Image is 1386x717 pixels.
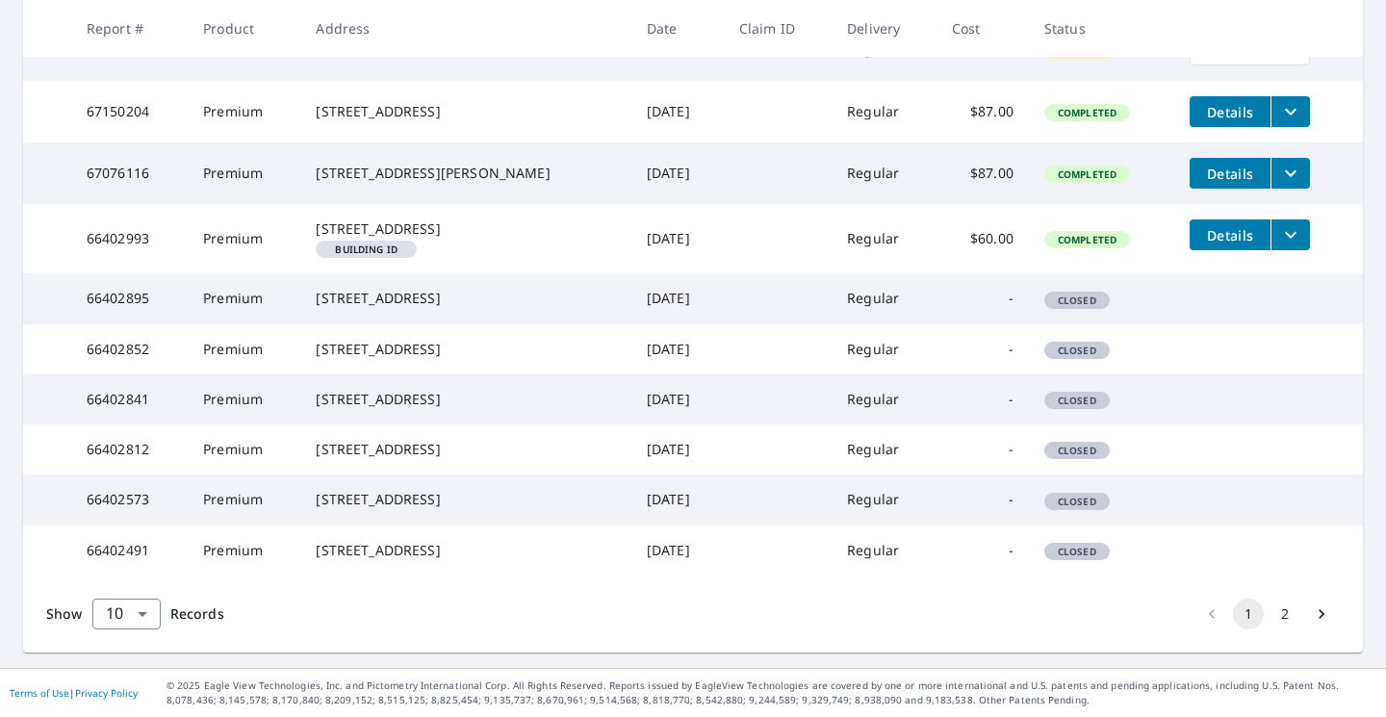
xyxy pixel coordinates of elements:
div: [STREET_ADDRESS] [316,340,615,359]
td: Regular [832,474,937,525]
span: Closed [1046,444,1108,457]
span: Closed [1046,495,1108,508]
span: Show [46,604,83,623]
td: Premium [188,525,300,576]
td: 67076116 [71,142,188,204]
p: © 2025 Eagle View Technologies, Inc. and Pictometry International Corp. All Rights Reserved. Repo... [167,679,1376,707]
button: filesDropdownBtn-67076116 [1270,158,1310,189]
td: - [937,525,1029,576]
td: [DATE] [631,424,724,474]
td: 66402573 [71,474,188,525]
td: Regular [832,273,937,323]
div: [STREET_ADDRESS] [316,102,615,121]
td: $87.00 [937,142,1029,204]
span: Closed [1046,294,1108,307]
td: - [937,324,1029,374]
button: detailsBtn-67150204 [1190,96,1270,127]
td: Regular [832,374,937,424]
span: Completed [1046,167,1128,181]
td: - [937,374,1029,424]
td: - [937,273,1029,323]
span: Details [1201,165,1259,183]
button: filesDropdownBtn-67150204 [1270,96,1310,127]
td: Regular [832,424,937,474]
td: 66402993 [71,204,188,273]
div: [STREET_ADDRESS] [316,289,615,308]
td: Regular [832,324,937,374]
button: detailsBtn-67076116 [1190,158,1270,189]
button: detailsBtn-66402993 [1190,219,1270,250]
button: filesDropdownBtn-66402993 [1270,219,1310,250]
a: Terms of Use [10,686,69,700]
td: Premium [188,424,300,474]
td: Premium [188,204,300,273]
td: Regular [832,142,937,204]
div: 10 [92,587,161,641]
td: Premium [188,142,300,204]
div: [STREET_ADDRESS] [316,490,615,509]
td: - [937,424,1029,474]
td: 66402841 [71,374,188,424]
td: [DATE] [631,142,724,204]
td: - [937,474,1029,525]
span: Records [170,604,224,623]
td: [DATE] [631,374,724,424]
td: [DATE] [631,81,724,142]
td: Premium [188,474,300,525]
span: Details [1201,226,1259,244]
button: Go to next page [1306,599,1337,629]
td: 67150204 [71,81,188,142]
span: Closed [1046,545,1108,558]
td: Regular [832,81,937,142]
span: Closed [1046,344,1108,357]
td: Regular [832,525,937,576]
div: [STREET_ADDRESS] [316,219,615,239]
div: [STREET_ADDRESS] [316,440,615,459]
td: Regular [832,204,937,273]
td: $60.00 [937,204,1029,273]
td: 66402812 [71,424,188,474]
a: Privacy Policy [75,686,138,700]
em: Building ID [335,244,398,254]
td: [DATE] [631,324,724,374]
span: Completed [1046,106,1128,119]
span: Completed [1046,233,1128,246]
div: Show 10 records [92,599,161,629]
div: [STREET_ADDRESS] [316,541,615,560]
div: [STREET_ADDRESS] [316,390,615,409]
span: Closed [1046,394,1108,407]
nav: pagination navigation [1193,599,1340,629]
td: [DATE] [631,474,724,525]
p: | [10,687,138,699]
td: Premium [188,374,300,424]
div: [STREET_ADDRESS][PERSON_NAME] [316,164,615,183]
td: [DATE] [631,525,724,576]
td: Premium [188,324,300,374]
td: [DATE] [631,204,724,273]
td: [DATE] [631,273,724,323]
td: 66402852 [71,324,188,374]
td: 66402895 [71,273,188,323]
button: page 1 [1233,599,1264,629]
td: Premium [188,81,300,142]
span: Details [1201,103,1259,121]
td: 66402491 [71,525,188,576]
td: $87.00 [937,81,1029,142]
td: Premium [188,273,300,323]
button: Go to page 2 [1270,599,1300,629]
